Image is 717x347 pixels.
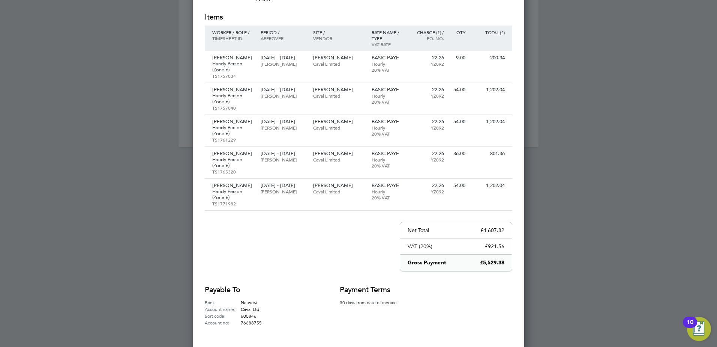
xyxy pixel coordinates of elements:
[372,87,404,93] p: BASIC PAYE
[313,157,364,163] p: Caval Limited
[372,67,404,73] p: 20% VAT
[411,119,444,125] p: 22.26
[372,99,404,105] p: 20% VAT
[241,320,262,326] span: 76688755
[687,317,711,341] button: Open Resource Center, 10 new notifications
[261,87,305,93] p: [DATE] - [DATE]
[212,201,253,207] p: TS1771982
[241,306,259,312] span: Caval Ltd
[372,195,404,201] p: 20% VAT
[340,285,407,295] h2: Payment terms
[261,29,305,35] p: Period /
[340,299,407,306] p: 30 days from date of invoice
[212,61,253,73] p: Handy Person (Zone 6)
[212,183,253,189] p: [PERSON_NAME]
[212,105,253,111] p: TS1757040
[261,119,305,125] p: [DATE] - [DATE]
[372,131,404,137] p: 20% VAT
[372,29,404,41] p: Rate name / type
[451,87,465,93] p: 54.00
[205,285,317,295] h2: Payable to
[451,55,465,61] p: 9.00
[451,119,465,125] p: 54.00
[261,93,305,99] p: [PERSON_NAME]
[372,61,404,67] p: Hourly
[261,189,305,195] p: [PERSON_NAME]
[261,55,305,61] p: [DATE] - [DATE]
[205,306,241,312] label: Account name:
[241,313,256,319] span: 600846
[212,93,253,105] p: Handy Person (Zone 6)
[241,299,257,305] span: Natwest
[212,55,253,61] p: [PERSON_NAME]
[313,93,364,99] p: Caval Limited
[411,29,444,35] p: Charge (£) /
[313,119,364,125] p: [PERSON_NAME]
[313,87,364,93] p: [PERSON_NAME]
[313,125,364,131] p: Caval Limited
[212,169,253,175] p: TS1765320
[261,183,305,189] p: [DATE] - [DATE]
[212,73,253,79] p: TS1757034
[411,125,444,131] p: YZ092
[408,227,429,234] p: Net Total
[212,189,253,201] p: Handy Person (Zone 6)
[212,29,253,35] p: Worker / Role /
[372,119,404,125] p: BASIC PAYE
[261,35,305,41] p: Approver
[261,61,305,67] p: [PERSON_NAME]
[261,151,305,157] p: [DATE] - [DATE]
[205,12,512,23] h2: Items
[212,87,253,93] p: [PERSON_NAME]
[372,55,404,61] p: BASIC PAYE
[411,55,444,61] p: 22.26
[313,151,364,157] p: [PERSON_NAME]
[313,189,364,195] p: Caval Limited
[313,61,364,67] p: Caval Limited
[451,151,465,157] p: 36.00
[261,157,305,163] p: [PERSON_NAME]
[411,61,444,67] p: YZ092
[485,243,504,250] p: £921.56
[261,125,305,131] p: [PERSON_NAME]
[480,227,504,234] p: £4,607.82
[687,322,693,332] div: 10
[411,157,444,163] p: YZ092
[372,41,404,47] p: VAT rate
[205,319,241,326] label: Account no:
[372,93,404,99] p: Hourly
[408,259,446,267] p: Gross Payment
[411,87,444,93] p: 22.26
[372,151,404,157] p: BASIC PAYE
[473,183,505,189] p: 1,202.04
[313,29,364,35] p: Site /
[408,243,432,250] p: VAT (20%)
[313,183,364,189] p: [PERSON_NAME]
[212,151,253,157] p: [PERSON_NAME]
[372,189,404,195] p: Hourly
[473,55,505,61] p: 200.34
[473,29,505,35] p: Total (£)
[205,299,241,306] label: Bank:
[372,163,404,169] p: 20% VAT
[473,119,505,125] p: 1,202.04
[411,35,444,41] p: Po. No.
[212,137,253,143] p: TS1761229
[313,35,364,41] p: Vendor
[480,259,504,267] p: £5,529.38
[372,183,404,189] p: BASIC PAYE
[451,183,465,189] p: 54.00
[372,157,404,163] p: Hourly
[451,29,465,35] p: QTY
[212,35,253,41] p: Timesheet ID
[411,183,444,189] p: 22.26
[372,125,404,131] p: Hourly
[212,119,253,125] p: [PERSON_NAME]
[411,151,444,157] p: 22.26
[473,151,505,157] p: 801.36
[212,157,253,169] p: Handy Person (Zone 6)
[205,312,241,319] label: Sort code:
[411,189,444,195] p: YZ092
[473,87,505,93] p: 1,202.04
[212,125,253,137] p: Handy Person (Zone 6)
